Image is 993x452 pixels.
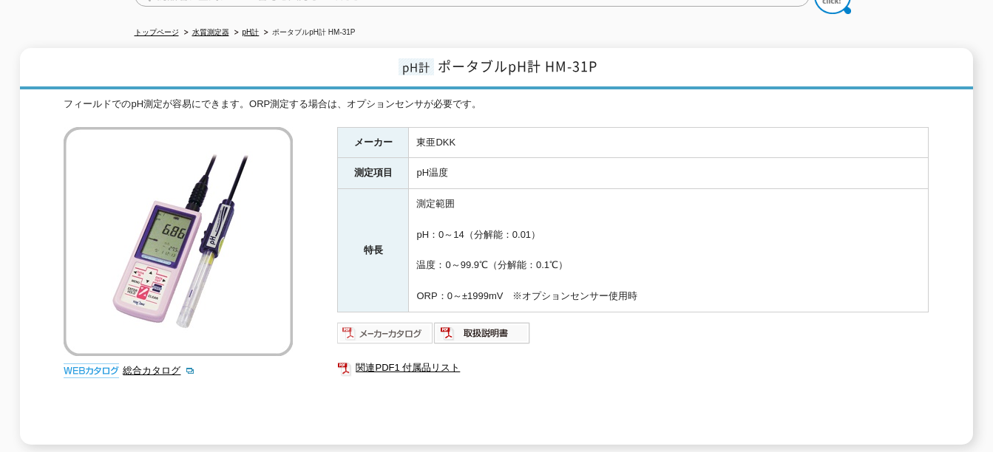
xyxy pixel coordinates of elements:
[409,189,929,312] td: 測定範囲 pH：0～14（分解能：0.01） 温度：0～99.9℃（分解能：0.1℃） ORP：0～±1999mV ※オプションセンサー使用時
[338,127,409,158] th: メーカー
[337,321,434,345] img: メーカーカタログ
[64,127,293,356] img: ポータブルpH計 HM-31P
[261,25,355,41] li: ポータブルpH計 HM-31P
[192,28,229,36] a: 水質測定器
[337,358,929,377] a: 関連PDF1 付属品リスト
[409,127,929,158] td: 東亜DKK
[337,331,434,342] a: メーカーカタログ
[123,365,195,376] a: 総合カタログ
[399,58,434,75] span: pH計
[438,56,597,76] span: ポータブルpH計 HM-31P
[434,331,531,342] a: 取扱説明書
[338,189,409,312] th: 特長
[64,97,929,112] div: フィールドでのpH測定が容易にできます。ORP測定する場合は、オプションセンサが必要です。
[409,158,929,189] td: pH温度
[338,158,409,189] th: 測定項目
[434,321,531,345] img: 取扱説明書
[243,28,260,36] a: pH計
[64,363,119,378] img: webカタログ
[135,28,179,36] a: トップページ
